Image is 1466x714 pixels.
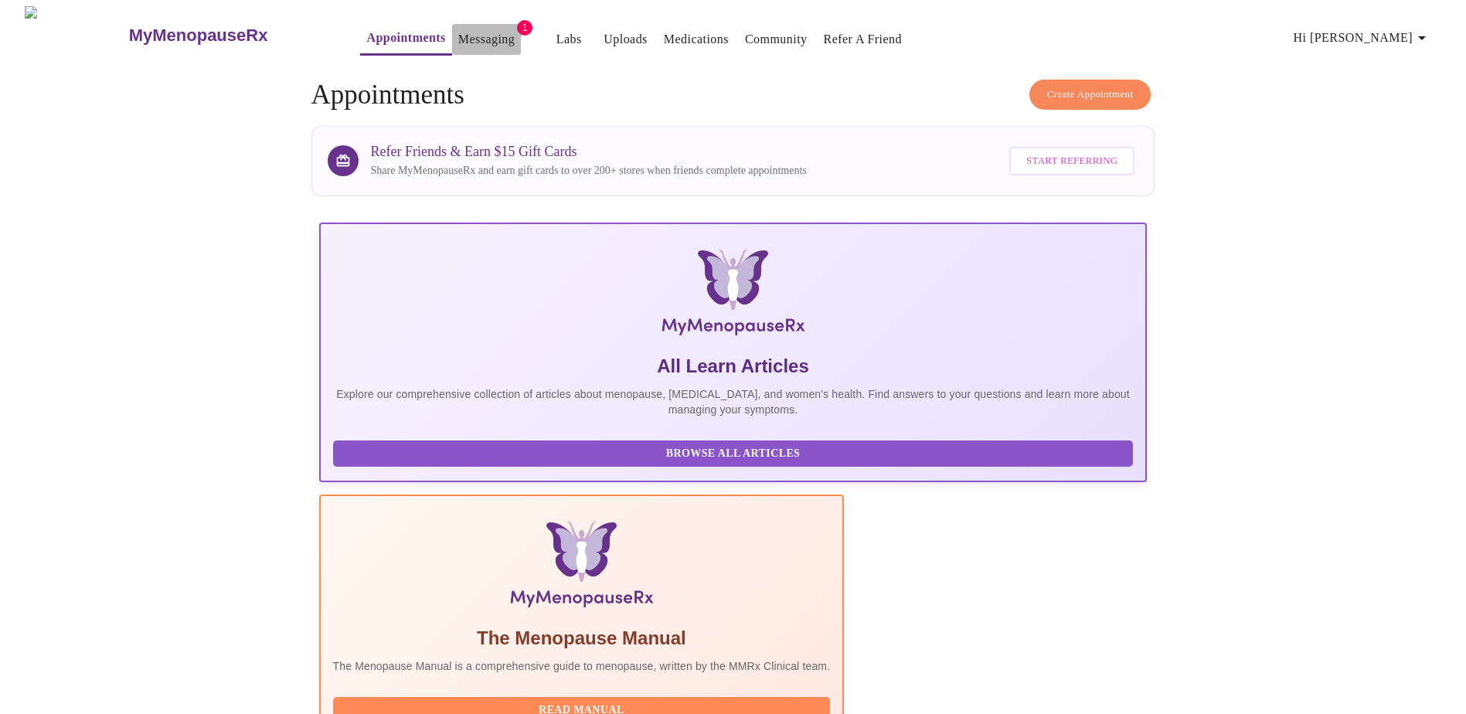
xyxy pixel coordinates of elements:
[457,249,1009,342] img: MyMenopauseRx Logo
[824,29,903,50] a: Refer a Friend
[1047,86,1134,104] span: Create Appointment
[1026,152,1117,170] span: Start Referring
[1294,27,1431,49] span: Hi [PERSON_NAME]
[333,386,1134,417] p: Explore our comprehensive collection of articles about menopause, [MEDICAL_DATA], and women's hea...
[658,24,735,55] button: Medications
[517,20,532,36] span: 1
[129,25,268,46] h3: MyMenopauseRx
[371,144,807,160] h3: Refer Friends & Earn $15 Gift Cards
[604,29,648,50] a: Uploads
[127,8,329,63] a: MyMenopauseRx
[597,24,654,55] button: Uploads
[412,521,751,614] img: Menopause Manual
[371,163,807,178] p: Share MyMenopauseRx and earn gift cards to over 200+ stores when friends complete appointments
[745,29,808,50] a: Community
[360,22,451,56] button: Appointments
[366,27,445,49] a: Appointments
[544,24,594,55] button: Labs
[739,24,814,55] button: Community
[818,24,909,55] button: Refer a Friend
[333,658,831,674] p: The Menopause Manual is a comprehensive guide to menopause, written by the MMRx Clinical team.
[556,29,582,50] a: Labs
[452,24,521,55] button: Messaging
[458,29,515,50] a: Messaging
[1005,139,1138,183] a: Start Referring
[1009,147,1134,175] button: Start Referring
[333,440,1134,467] button: Browse All Articles
[333,446,1138,459] a: Browse All Articles
[25,6,127,64] img: MyMenopauseRx Logo
[1287,22,1437,53] button: Hi [PERSON_NAME]
[333,354,1134,379] h5: All Learn Articles
[333,626,831,651] h5: The Menopause Manual
[349,444,1118,464] span: Browse All Articles
[311,80,1155,110] h4: Appointments
[1029,80,1151,110] button: Create Appointment
[664,29,729,50] a: Medications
